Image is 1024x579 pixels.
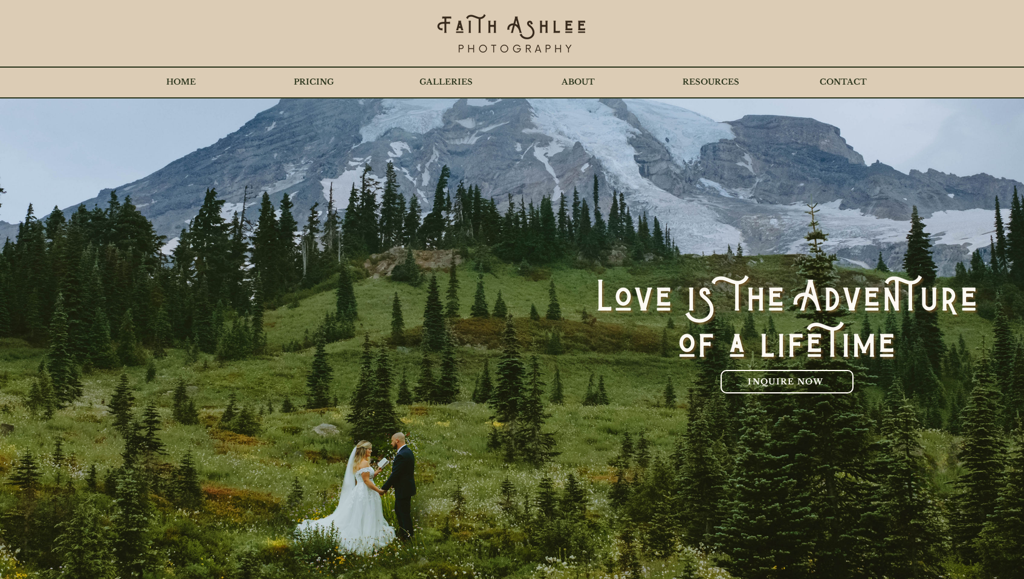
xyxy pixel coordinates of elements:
[814,67,873,97] p: CONTACT
[748,377,823,387] span: INQUIRE NOW
[436,12,587,57] img: Faith's Logo Black_edited_edited.png
[512,67,644,97] a: ABOUT
[160,67,202,97] p: HOME
[777,67,909,97] a: CONTACT
[556,67,601,97] p: ABOUT
[115,67,909,97] nav: Site
[721,370,854,393] a: INQUIRE NOW
[247,67,380,97] div: PRICING
[572,273,1002,370] img: Faith-Ashlee-Photography-Love-is-the-adventure-of-a-lifetime_edited.png
[288,67,340,97] p: PRICING
[644,67,777,97] a: RESOURCES
[676,67,745,97] p: RESOURCES
[380,67,512,97] a: GALLERIES
[115,67,247,97] a: HOME
[413,67,479,97] p: GALLERIES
